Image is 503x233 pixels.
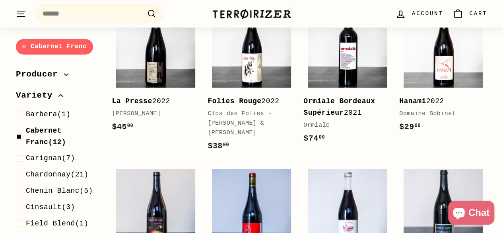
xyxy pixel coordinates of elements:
[112,122,133,131] span: $45
[390,2,448,25] a: Account
[26,110,57,118] span: Barbera
[223,142,229,148] sup: 00
[26,109,71,120] span: (1)
[16,39,93,55] a: Cabernet Franc
[208,96,287,107] div: 2022
[208,4,295,161] a: Folies Rouge2022Clos des Folies - [PERSON_NAME] & [PERSON_NAME]
[26,125,99,148] span: (12)
[112,109,192,119] div: [PERSON_NAME]
[303,4,391,153] a: Ormiale Bordeaux Supérieur2021Ormiale
[26,153,75,164] span: (7)
[303,121,383,130] div: Ormiale
[26,170,71,178] span: Chardonnay
[26,127,62,146] span: Cabernet Franc
[26,187,80,195] span: Chenin Blanc
[16,87,99,108] button: Variety
[208,141,229,151] span: $38
[26,203,62,211] span: Cinsault
[26,169,89,180] span: (21)
[399,97,426,105] b: Hanami
[399,109,479,119] div: Domaine Bobinet
[26,154,62,162] span: Carignan
[26,219,75,227] span: Field Blend
[319,135,325,140] sup: 00
[412,9,443,18] span: Account
[112,97,152,105] b: La Presse
[127,123,133,129] sup: 00
[208,97,261,105] b: Folies Rouge
[469,9,487,18] span: Cart
[26,217,89,229] span: (1)
[208,109,287,138] div: Clos des Folies - [PERSON_NAME] & [PERSON_NAME]
[399,4,487,141] a: Hanami2022Domaine Bobinet
[303,134,325,143] span: $74
[303,96,383,119] div: 2021
[16,68,64,81] span: Producer
[446,201,497,227] inbox-online-store-chat: Shopify online store chat
[399,122,421,131] span: $29
[448,2,492,25] a: Cart
[399,96,479,107] div: 2022
[112,4,200,141] a: La Presse2022[PERSON_NAME]
[112,96,192,107] div: 2022
[16,89,58,102] span: Variety
[303,97,375,117] b: Ormiale Bordeaux Supérieur
[414,123,420,129] sup: 00
[26,202,75,213] span: (3)
[26,185,93,197] span: (5)
[16,66,99,87] button: Producer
